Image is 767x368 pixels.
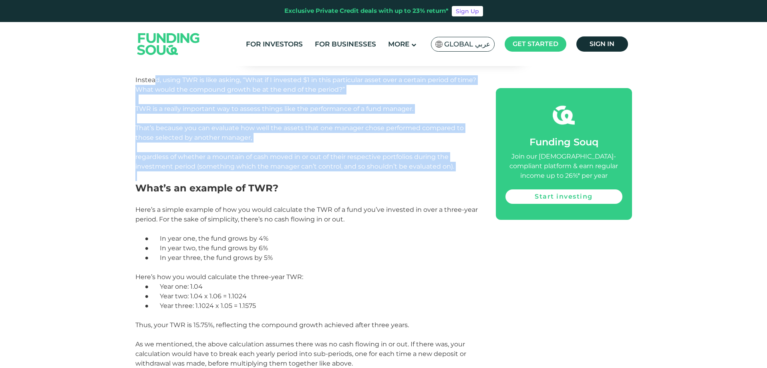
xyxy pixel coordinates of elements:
[160,292,247,300] span: Year two: 1.04 x 1.06 = 1.1024
[160,254,273,261] span: In year three, the fund grows by 5%
[135,105,413,113] span: TWR is a really important way to assess things like the performance of a fund manager.
[160,244,268,252] span: In year two, the fund grows by 6%
[160,235,268,242] span: In year one, the fund grows by 4%
[129,24,208,64] img: Logo
[513,40,558,48] span: Get started
[160,302,256,310] span: Year three: 1.1024 x 1.05 = 1.1575
[590,40,614,48] span: Sign in
[553,104,575,126] img: fsicon
[145,302,160,310] span: ●
[135,182,278,194] span: What’s an example of TWR?
[145,292,160,300] span: ●
[145,244,160,252] span: ●
[576,36,628,52] a: Sign in
[135,340,466,367] span: As we mentioned, the above calculation assumes there was no cash flowing in or out. If there was,...
[505,189,622,204] a: Start investing
[284,6,449,16] div: Exclusive Private Credit deals with up to 23% return*
[244,38,305,51] a: For Investors
[135,47,476,93] span: Let’s start with the more basic of the two terms: the time-weighted rate of return (TWR). This is...
[529,136,598,148] span: Funding Souq
[145,283,160,290] span: ●
[444,40,490,49] span: Global عربي
[388,40,409,48] span: More
[452,6,483,16] a: Sign Up
[135,321,409,329] span: Thus, your TWR is 15.75%, reflecting the compound growth achieved after three years.
[313,38,378,51] a: For Businesses
[145,235,160,242] span: ●
[160,283,203,290] span: Year one: 1.04
[435,41,443,48] img: SA Flag
[135,206,478,223] span: Here’s a simple example of how you would calculate the TWR of a fund you’ve invested in over a th...
[135,124,464,170] span: That’s because you can evaluate how well the assets that one manager chose performed compared to ...
[145,254,160,261] span: ●
[505,152,622,181] div: Join our [DEMOGRAPHIC_DATA]-compliant platform & earn regular income up to 26%* per year
[135,273,303,281] span: Here’s how you would calculate the three-year TWR:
